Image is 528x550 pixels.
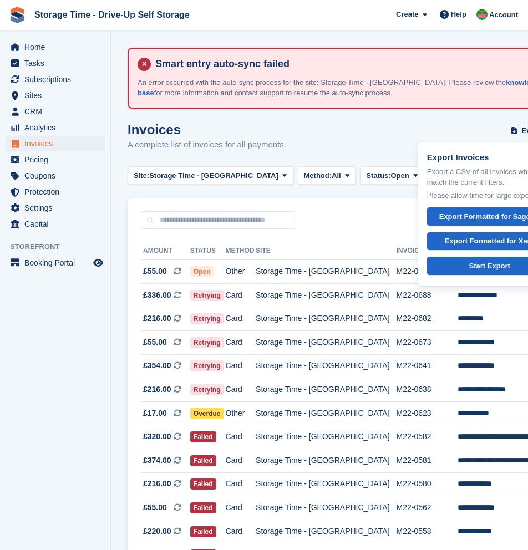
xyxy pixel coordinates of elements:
[190,384,224,395] span: Retrying
[256,283,396,307] td: Storage Time - [GEOGRAPHIC_DATA]
[6,104,105,119] a: menu
[6,72,105,87] a: menu
[6,55,105,71] a: menu
[226,242,256,260] th: Method
[190,408,224,419] span: Overdue
[92,256,105,269] a: Preview store
[141,242,190,260] th: Amount
[24,216,91,232] span: Capital
[256,496,396,520] td: Storage Time - [GEOGRAPHIC_DATA]
[190,266,214,277] span: Open
[143,431,171,442] span: £320.00
[226,520,256,543] td: Card
[226,496,256,520] td: Card
[298,166,356,185] button: Method: All
[24,39,91,55] span: Home
[226,330,256,354] td: Card
[6,152,105,167] a: menu
[6,255,105,271] a: menu
[304,170,332,181] span: Method:
[476,9,488,20] img: Saeed
[143,478,171,490] span: £216.00
[360,166,424,185] button: Status: Open
[190,526,216,537] span: Failed
[397,330,458,354] td: M22-0673
[6,120,105,135] a: menu
[396,9,418,20] span: Create
[397,449,458,472] td: M22-0581
[190,455,216,466] span: Failed
[190,313,224,324] span: Retrying
[6,184,105,200] a: menu
[24,255,91,271] span: Booking Portal
[143,384,171,395] span: £216.00
[469,261,510,272] div: Start Export
[190,360,224,371] span: Retrying
[24,120,91,135] span: Analytics
[24,168,91,184] span: Coupons
[143,455,171,466] span: £374.00
[134,170,149,181] span: Site:
[226,307,256,331] td: Card
[190,431,216,442] span: Failed
[397,283,458,307] td: M22-0688
[128,122,284,137] h1: Invoices
[451,9,466,20] span: Help
[226,472,256,496] td: Card
[190,337,224,348] span: Retrying
[226,378,256,402] td: Card
[226,283,256,307] td: Card
[143,502,167,513] span: £55.00
[256,260,396,284] td: Storage Time - [GEOGRAPHIC_DATA]
[390,170,409,181] span: Open
[6,136,105,151] a: menu
[397,520,458,543] td: M22-0558
[397,401,458,425] td: M22-0623
[6,168,105,184] a: menu
[332,170,341,181] span: All
[226,425,256,449] td: Card
[226,354,256,378] td: Card
[24,55,91,71] span: Tasks
[128,139,284,151] p: A complete list of invoices for all payments
[128,166,293,185] button: Site: Storage Time - [GEOGRAPHIC_DATA]
[24,152,91,167] span: Pricing
[397,242,458,260] th: Invoice Number
[190,242,226,260] th: Status
[143,526,171,537] span: £220.00
[6,39,105,55] a: menu
[190,478,216,490] span: Failed
[190,502,216,513] span: Failed
[149,170,278,181] span: Storage Time - [GEOGRAPHIC_DATA]
[226,260,256,284] td: Other
[256,520,396,543] td: Storage Time - [GEOGRAPHIC_DATA]
[143,289,171,301] span: £336.00
[24,200,91,216] span: Settings
[397,378,458,402] td: M22-0638
[24,184,91,200] span: Protection
[143,408,167,419] span: £17.00
[256,425,396,449] td: Storage Time - [GEOGRAPHIC_DATA]
[256,242,396,260] th: Site
[397,472,458,496] td: M22-0580
[24,72,91,87] span: Subscriptions
[397,307,458,331] td: M22-0682
[397,260,458,284] td: M22-0691
[190,290,224,301] span: Retrying
[256,307,396,331] td: Storage Time - [GEOGRAPHIC_DATA]
[489,9,518,21] span: Account
[24,104,91,119] span: CRM
[256,472,396,496] td: Storage Time - [GEOGRAPHIC_DATA]
[6,88,105,103] a: menu
[397,496,458,520] td: M22-0562
[143,337,167,348] span: £55.00
[9,7,26,23] img: stora-icon-8386f47178a22dfd0bd8f6a31ec36ba5ce8667c1dd55bd0f319d3a0aa187defe.svg
[143,313,171,324] span: £216.00
[24,88,91,103] span: Sites
[6,200,105,216] a: menu
[10,241,110,252] span: Storefront
[397,425,458,449] td: M22-0582
[226,449,256,472] td: Card
[30,6,194,24] a: Storage Time - Drive-Up Self Storage
[256,378,396,402] td: Storage Time - [GEOGRAPHIC_DATA]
